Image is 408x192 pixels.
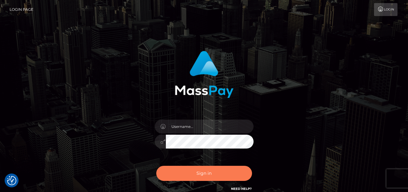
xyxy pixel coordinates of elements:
[10,3,33,16] a: Login Page
[175,51,233,98] img: MassPay Login
[166,120,254,133] input: Username...
[374,3,397,16] a: Login
[231,187,252,191] a: Need Help?
[7,176,16,185] button: Consent Preferences
[156,166,252,181] button: Sign in
[7,176,16,185] img: Revisit consent button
